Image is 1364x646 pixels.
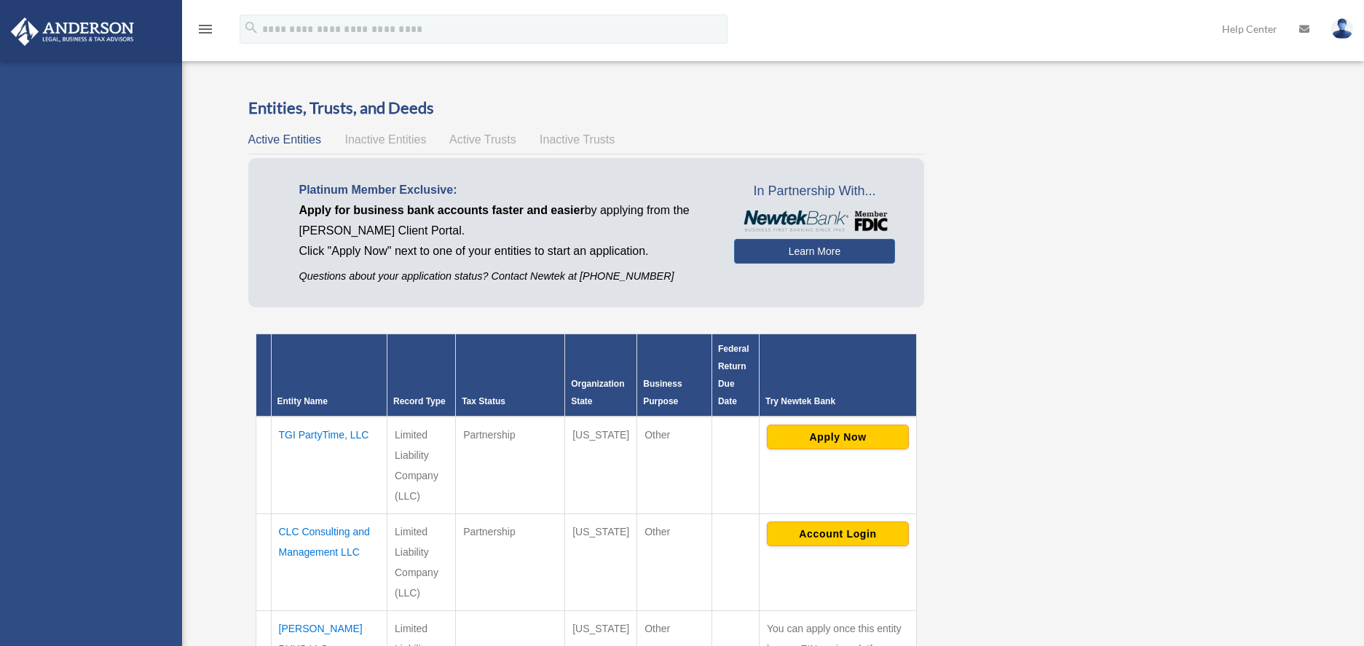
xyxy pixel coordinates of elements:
[243,20,259,36] i: search
[765,393,910,410] div: Try Newtek Bank
[299,200,712,241] p: by applying from the [PERSON_NAME] Client Portal.
[7,17,138,46] img: Anderson Advisors Platinum Portal
[456,334,565,417] th: Tax Status
[637,417,712,514] td: Other
[767,425,909,449] button: Apply Now
[711,334,759,417] th: Federal Return Due Date
[734,180,895,203] span: In Partnership With...
[299,267,712,285] p: Questions about your application status? Contact Newtek at [PHONE_NUMBER]
[271,334,387,417] th: Entity Name
[387,417,455,514] td: Limited Liability Company (LLC)
[565,514,637,611] td: [US_STATE]
[344,133,426,146] span: Inactive Entities
[387,334,455,417] th: Record Type
[449,133,516,146] span: Active Trusts
[248,133,321,146] span: Active Entities
[767,527,909,539] a: Account Login
[197,25,214,38] a: menu
[734,239,895,264] a: Learn More
[565,334,637,417] th: Organization State
[565,417,637,514] td: [US_STATE]
[197,20,214,38] i: menu
[299,241,712,261] p: Click "Apply Now" next to one of your entities to start an application.
[540,133,615,146] span: Inactive Trusts
[767,521,909,546] button: Account Login
[456,514,565,611] td: Partnership
[299,204,585,216] span: Apply for business bank accounts faster and easier
[299,180,712,200] p: Platinum Member Exclusive:
[387,514,455,611] td: Limited Liability Company (LLC)
[271,417,387,514] td: TGI PartyTime, LLC
[271,514,387,611] td: CLC Consulting and Management LLC
[1331,18,1353,39] img: User Pic
[741,210,888,232] img: NewtekBankLogoSM.png
[637,514,712,611] td: Other
[637,334,712,417] th: Business Purpose
[248,97,925,119] h3: Entities, Trusts, and Deeds
[456,417,565,514] td: Partnership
